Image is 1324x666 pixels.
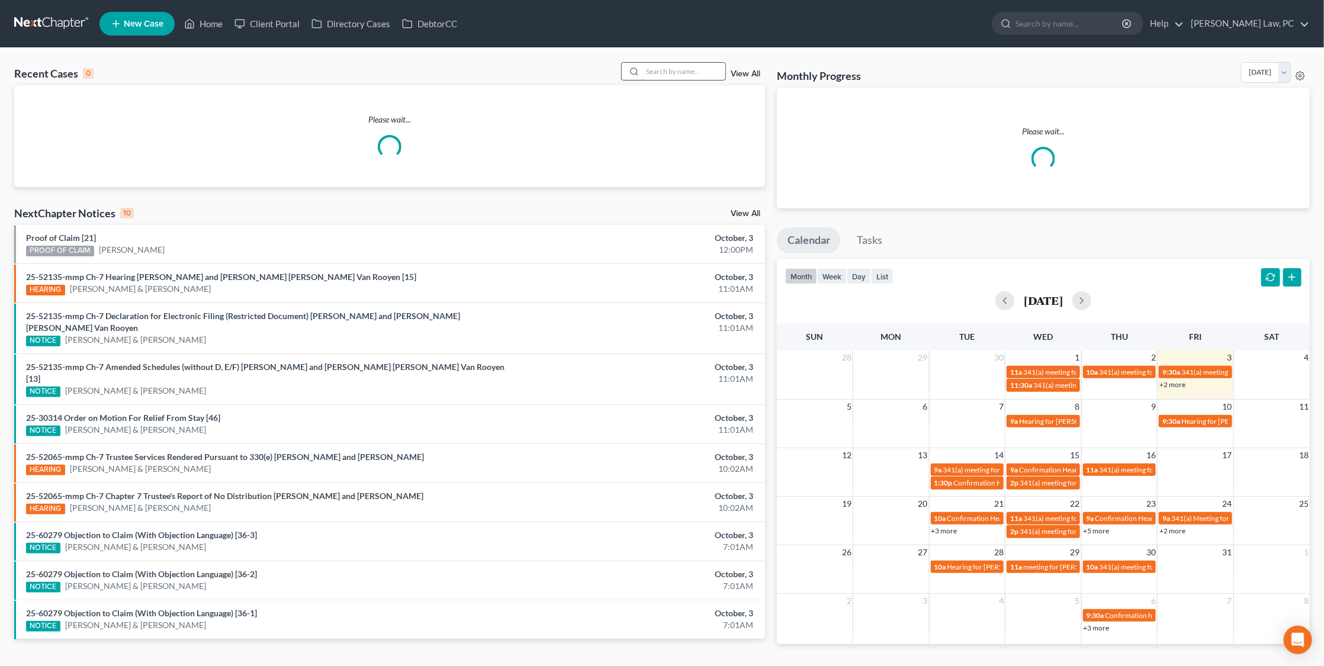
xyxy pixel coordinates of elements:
span: Wed [1033,332,1053,342]
div: October, 3 [519,232,753,244]
a: +2 more [1159,526,1185,535]
span: Hearing for [PERSON_NAME] & [PERSON_NAME] [1019,417,1174,426]
span: 341(a) meeting for [PERSON_NAME] [1033,381,1148,390]
span: 28 [993,545,1005,559]
a: Help [1144,13,1184,34]
span: Hearing for [PERSON_NAME] & [PERSON_NAME] [947,562,1103,571]
span: 7 [1226,594,1233,608]
span: 1 [1074,350,1081,365]
span: 2 [1150,350,1157,365]
span: 4 [1303,350,1310,365]
a: [PERSON_NAME] & [PERSON_NAME] [70,463,211,475]
span: 9a [1087,514,1094,523]
div: October, 3 [519,451,753,463]
div: 11:01AM [519,322,753,334]
a: +5 more [1084,526,1110,535]
span: 16 [1145,448,1157,462]
span: 8 [1074,400,1081,414]
span: meeting for [PERSON_NAME] & [PERSON_NAME] [1023,562,1178,571]
a: [PERSON_NAME] & [PERSON_NAME] [65,619,206,631]
div: 11:01AM [519,373,753,385]
div: October, 3 [519,361,753,373]
input: Search by name... [642,63,725,80]
span: Confirmation Hearing for [PERSON_NAME] [947,514,1083,523]
span: 9:30a [1162,368,1180,377]
span: 21 [993,497,1005,511]
span: 30 [1145,545,1157,559]
span: 2p [1010,478,1018,487]
span: 9 [1150,400,1157,414]
span: 29 [917,350,929,365]
span: 11a [1010,562,1022,571]
span: 341(a) meeting for Toy [PERSON_NAME] [1020,527,1146,536]
div: NOTICE [26,621,60,632]
span: 3 [1226,350,1233,365]
div: 10 [120,208,134,218]
div: 12:00PM [519,244,753,256]
span: 341(a) meeting for [PERSON_NAME] & [PERSON_NAME] [1100,465,1277,474]
span: 9:30a [1162,417,1180,426]
div: HEARING [26,465,65,475]
a: [PERSON_NAME] & [PERSON_NAME] [65,541,206,553]
span: 23 [1145,497,1157,511]
span: 341(a) meeting for [PERSON_NAME] [1100,562,1214,571]
span: Mon [880,332,901,342]
h2: [DATE] [1024,294,1063,307]
a: +3 more [1084,623,1110,632]
span: 341(a) meeting for [PERSON_NAME] [1023,368,1137,377]
p: Please wait... [14,114,765,126]
span: Hearing for [PERSON_NAME] [1181,417,1274,426]
span: 4 [998,594,1005,608]
span: 10a [934,514,946,523]
a: 25-60279 Objection to Claim (With Objection Language) [36-1] [26,608,257,618]
span: 341(a) meeting for [PERSON_NAME] & [PERSON_NAME] [1020,478,1197,487]
span: 11a [1010,368,1022,377]
span: 1 [1303,545,1310,559]
span: 1:30p [934,478,953,487]
div: 11:01AM [519,424,753,436]
span: 24 [1222,497,1233,511]
div: 0 [83,68,94,79]
span: 11 [1298,400,1310,414]
div: PROOF OF CLAIM [26,246,94,256]
button: week [817,268,847,284]
span: 9a [1010,417,1018,426]
span: 11:30a [1010,381,1032,390]
input: Search by name... [1016,12,1124,34]
span: Confirmation Hearing for [PERSON_NAME] [1019,465,1155,474]
span: 18 [1298,448,1310,462]
span: Tue [959,332,975,342]
span: 29 [1069,545,1081,559]
a: 25-52065-mmp Ch-7 Chapter 7 Trustee's Report of No Distribution [PERSON_NAME] and [PERSON_NAME] [26,491,423,501]
span: 5 [1074,594,1081,608]
span: 30 [993,350,1005,365]
span: 11a [1010,514,1022,523]
span: 12 [841,448,853,462]
a: Directory Cases [306,13,396,34]
div: NOTICE [26,336,60,346]
a: +3 more [931,526,957,535]
div: 7:01AM [519,541,753,553]
span: Confirmation Hearing for [PERSON_NAME] [954,478,1090,487]
a: Client Portal [229,13,306,34]
div: October, 3 [519,271,753,283]
div: 7:01AM [519,580,753,592]
div: NOTICE [26,387,60,397]
button: day [847,268,871,284]
span: 3 [922,594,929,608]
span: 9:30a [1087,611,1104,620]
div: NOTICE [26,543,60,554]
span: 17 [1222,448,1233,462]
span: 13 [917,448,929,462]
div: 11:01AM [519,283,753,295]
a: 25-52135-mmp Ch-7 Hearing [PERSON_NAME] and [PERSON_NAME] [PERSON_NAME] Van Rooyen [15] [26,272,416,282]
span: Thu [1111,332,1128,342]
a: 25-60279 Objection to Claim (With Objection Language) [36-2] [26,569,257,579]
button: month [785,268,817,284]
div: NOTICE [26,426,60,436]
div: 7:01AM [519,619,753,631]
span: 19 [841,497,853,511]
span: 28 [841,350,853,365]
span: 6 [1150,594,1157,608]
a: View All [731,70,760,78]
